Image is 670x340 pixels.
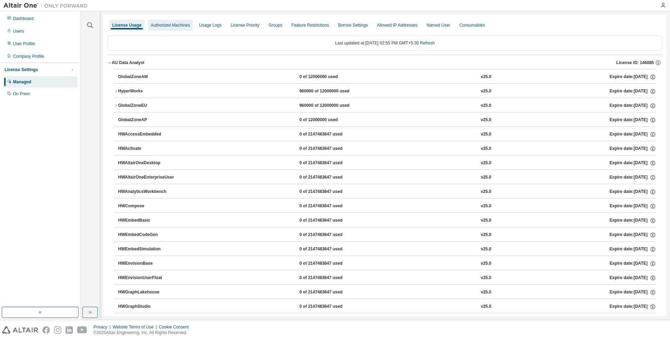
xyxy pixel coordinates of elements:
div: Expire date: [DATE] [609,304,656,310]
button: HWActivate0 of 2147483647 usedv25.0Expire date:[DATE] [118,141,656,157]
div: v25.0 [481,289,491,296]
div: 960000 of 12000000 used [299,88,362,95]
button: GlobalZoneEU960000 of 12000000 usedv25.0Expire date:[DATE] [114,98,656,113]
div: AU Data Analyst [112,60,144,65]
div: v25.0 [481,131,491,138]
a: Refresh [420,41,435,46]
div: v25.0 [481,189,491,195]
div: 0 of 2147483647 used [299,189,362,195]
div: HyperWorks [118,88,181,95]
div: Expire date: [DATE] [609,146,656,152]
div: v25.0 [481,261,491,267]
button: HWHyperStudy0 of 2147483647 usedv25.0Expire date:[DATE] [118,313,656,329]
div: Users [13,28,24,34]
div: HWAnalyticsWorkbench [118,189,181,195]
div: v25.0 [481,304,491,310]
div: 0 of 2147483647 used [299,289,362,296]
button: HWEmbedBasic0 of 2147483647 usedv25.0Expire date:[DATE] [118,213,656,228]
div: 0 of 2147483647 used [299,275,362,281]
div: HWAccessEmbedded [118,131,181,138]
img: youtube.svg [77,326,87,334]
div: Expire date: [DATE] [609,160,656,166]
p: © 2025 Altair Engineering, Inc. All Rights Reserved. [94,330,193,336]
div: HWEnvisionUserFloat [118,275,181,281]
div: Expire date: [DATE] [609,74,656,80]
div: GlobalZoneAM [118,74,181,80]
button: HWGraphStudio0 of 2147483647 usedv25.0Expire date:[DATE] [118,299,656,314]
div: HWCompose [118,203,181,209]
div: 0 of 12000000 used [299,74,362,80]
button: GlobalZoneAM0 of 12000000 usedv25.0Expire date:[DATE] [118,69,656,85]
div: 0 of 2147483647 used [299,131,362,138]
div: v25.0 [481,275,491,281]
img: facebook.svg [42,326,50,334]
div: HWActivate [118,146,181,152]
div: HWEnvisionBase [118,261,181,267]
div: v25.0 [481,160,491,166]
div: 0 of 2147483647 used [299,160,362,166]
div: Authorized Machines [151,22,190,28]
div: v25.0 [481,246,491,252]
div: Expire date: [DATE] [609,261,656,267]
img: instagram.svg [54,326,61,334]
div: Expire date: [DATE] [609,103,656,109]
button: HyperWorks960000 of 12000000 usedv25.0Expire date:[DATE] [114,84,656,99]
div: v25.0 [481,117,491,123]
div: 0 of 2147483647 used [299,304,362,310]
div: GlobalZoneAP [118,117,181,123]
div: Expire date: [DATE] [609,289,656,296]
div: Feature Restrictions [292,22,329,28]
div: Website Terms of Use [112,324,159,330]
div: Dashboard [13,16,34,21]
div: Managed [13,79,31,85]
div: Expire date: [DATE] [609,246,656,252]
div: Cookie Consent [159,324,193,330]
div: License Usage [112,22,142,28]
div: v25.0 [481,146,491,152]
div: 0 of 2147483647 used [299,217,362,224]
button: HWEmbedCodeGen0 of 2147483647 usedv25.0Expire date:[DATE] [118,227,656,243]
button: HWEnvisionBase0 of 2147483647 usedv25.0Expire date:[DATE] [118,256,656,271]
div: 0 of 12000000 used [299,117,362,123]
div: Privacy [94,324,112,330]
button: HWAnalyticsWorkbench0 of 2147483647 usedv25.0Expire date:[DATE] [118,184,656,200]
div: Usage Logs [199,22,221,28]
div: 0 of 2147483647 used [299,232,362,238]
div: GlobalZoneEU [118,103,181,109]
div: HWEmbedSimulation [118,246,181,252]
div: 0 of 2147483647 used [299,174,362,181]
div: Consumables [459,22,485,28]
button: HWCompose0 of 2147483647 usedv25.0Expire date:[DATE] [118,199,656,214]
button: HWAltairOneEnterpriseUser0 of 2147483647 usedv25.0Expire date:[DATE] [118,170,656,185]
div: Expire date: [DATE] [609,117,656,123]
button: HWGraphLakehouse0 of 2147483647 usedv25.0Expire date:[DATE] [118,285,656,300]
button: GlobalZoneAP0 of 12000000 usedv25.0Expire date:[DATE] [118,112,656,128]
div: 0 of 2147483647 used [299,146,362,152]
div: Allowed IP Addresses [377,22,418,28]
button: HWAccessEmbedded0 of 2147483647 usedv25.0Expire date:[DATE] [118,127,656,142]
div: Last updated at: [DATE] 02:55 PM GMT+5:30 [108,36,662,50]
div: v25.0 [481,217,491,224]
div: v25.0 [481,103,491,109]
div: Company Profile [13,54,44,59]
div: HWEmbedCodeGen [118,232,181,238]
div: Expire date: [DATE] [609,131,656,138]
div: 0 of 2147483647 used [299,203,362,209]
div: Expire date: [DATE] [609,217,656,224]
div: Borrow Settings [338,22,368,28]
div: v25.0 [481,88,491,95]
div: User Profile [13,41,35,47]
div: Expire date: [DATE] [609,88,656,95]
div: Expire date: [DATE] [609,189,656,195]
button: AU Data AnalystLicense ID: 146085 [108,55,662,70]
div: v25.0 [481,203,491,209]
div: v25.0 [481,174,491,181]
div: On Prem [13,91,30,97]
img: Altair One [4,2,91,9]
div: HWGraphStudio [118,304,181,310]
div: 0 of 2147483647 used [299,246,362,252]
div: License Settings [5,67,38,72]
button: HWAltairOneDesktop0 of 2147483647 usedv25.0Expire date:[DATE] [118,155,656,171]
div: Expire date: [DATE] [609,174,656,181]
div: 960000 of 12000000 used [299,103,362,109]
